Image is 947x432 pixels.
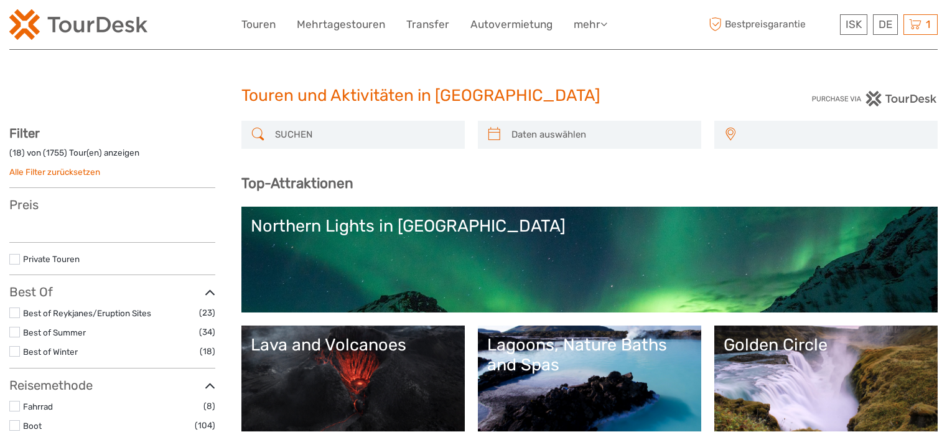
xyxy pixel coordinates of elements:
[487,335,692,375] div: Lagoons, Nature Baths and Spas
[251,335,455,355] div: Lava and Volcanoes
[23,254,80,264] a: Private Touren
[9,147,215,166] div: ( ) von ( ) Tour(en) anzeigen
[724,335,928,422] a: Golden Circle
[9,126,40,141] strong: Filter
[200,344,215,359] span: (18)
[9,378,215,393] h3: Reisemethode
[241,16,276,34] a: Touren
[873,14,898,35] div: DE
[251,216,928,303] a: Northern Lights in [GEOGRAPHIC_DATA]
[506,124,695,146] input: Daten auswählen
[23,401,53,411] a: Fahrrad
[241,175,353,192] b: Top-Attraktionen
[574,16,607,34] a: mehr
[846,18,862,31] span: ISK
[724,335,928,355] div: Golden Circle
[9,9,147,40] img: 120-15d4194f-c635-41b9-a512-a3cb382bfb57_logo_small.png
[251,216,928,236] div: Northern Lights in [GEOGRAPHIC_DATA]
[9,167,100,177] a: Alle Filter zurücksetzen
[9,284,215,299] h3: Best Of
[706,14,837,35] span: Bestpreisgarantie
[470,16,553,34] a: Autovermietung
[406,16,449,34] a: Transfer
[23,308,151,318] a: Best of Reykjanes/Eruption Sites
[811,91,938,106] img: PurchaseViaTourDesk.png
[23,327,86,337] a: Best of Summer
[924,18,932,31] span: 1
[23,421,42,431] a: Boot
[23,347,78,357] a: Best of Winter
[251,335,455,422] a: Lava and Volcanoes
[12,147,22,159] label: 18
[46,147,64,159] label: 1755
[203,399,215,413] span: (8)
[297,16,385,34] a: Mehrtagestouren
[199,325,215,339] span: (34)
[270,124,459,146] input: SUCHEN
[9,197,215,212] h3: Preis
[487,335,692,422] a: Lagoons, Nature Baths and Spas
[241,86,706,106] h1: Touren und Aktivitäten in [GEOGRAPHIC_DATA]
[199,306,215,320] span: (23)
